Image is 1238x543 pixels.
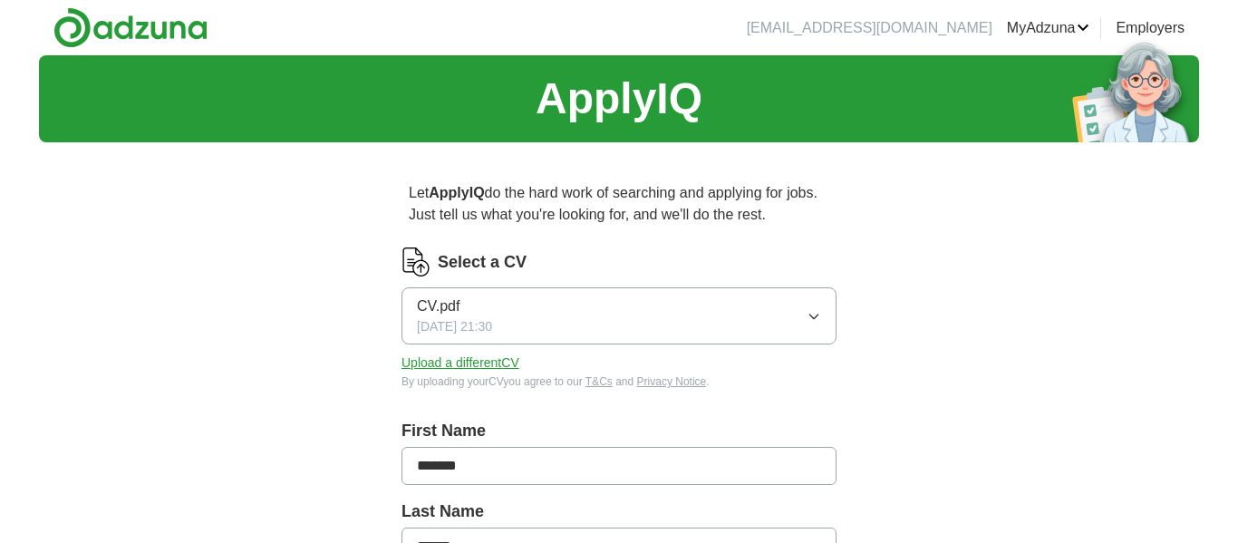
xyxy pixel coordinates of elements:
[417,296,459,317] span: CV.pdf
[401,287,837,344] button: CV.pdf[DATE] 21:30
[438,250,527,275] label: Select a CV
[401,419,837,443] label: First Name
[53,7,208,48] img: Adzuna logo
[401,247,430,276] img: CV Icon
[417,317,492,336] span: [DATE] 21:30
[401,499,837,524] label: Last Name
[536,66,702,131] h1: ApplyIQ
[401,354,519,373] button: Upload a differentCV
[585,375,613,388] a: T&Cs
[1007,17,1090,39] a: MyAdzuna
[429,185,484,200] strong: ApplyIQ
[401,373,837,390] div: By uploading your CV you agree to our and .
[747,17,992,39] li: [EMAIL_ADDRESS][DOMAIN_NAME]
[637,375,707,388] a: Privacy Notice
[401,175,837,233] p: Let do the hard work of searching and applying for jobs. Just tell us what you're looking for, an...
[1116,17,1185,39] a: Employers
